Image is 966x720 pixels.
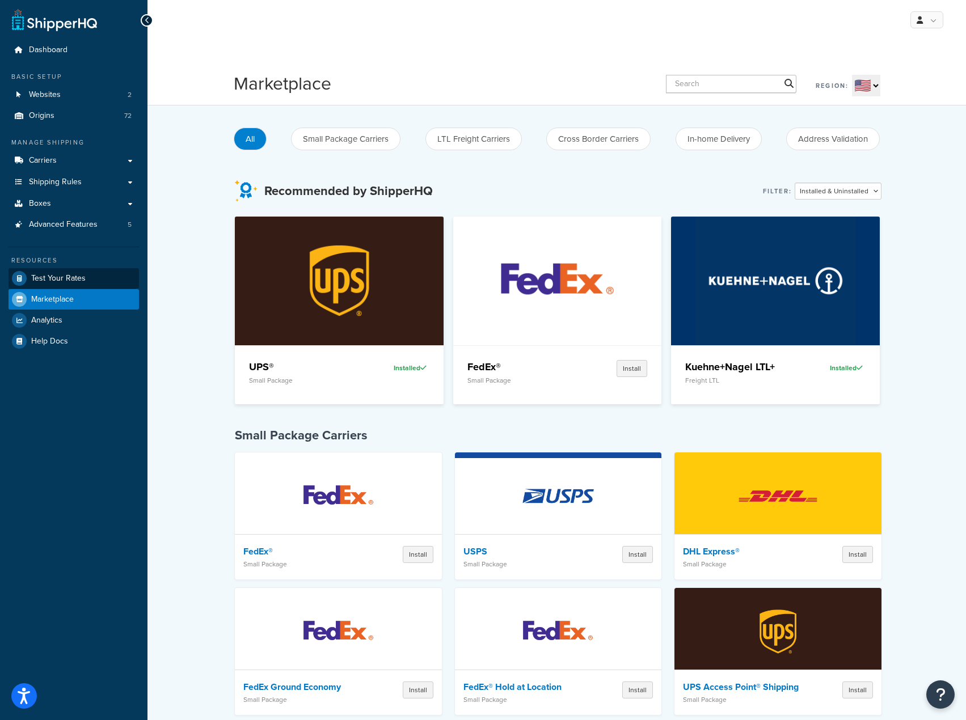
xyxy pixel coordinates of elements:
[802,360,866,376] div: Installed
[671,217,880,404] a: Kuehne+Nagel LTL+Kuehne+Nagel LTL+Freight LTLInstalled
[508,456,608,536] img: USPS
[29,177,82,187] span: Shipping Rules
[666,75,796,93] input: Search
[467,360,575,374] h4: FedEx®
[249,376,357,384] p: Small Package
[467,376,575,384] p: Small Package
[235,427,881,444] h4: Small Package Carriers
[9,138,139,147] div: Manage Shipping
[685,376,793,384] p: Freight LTL
[264,184,433,198] h3: Recommended by ShipperHQ
[463,546,581,557] h4: USPS
[455,452,662,579] a: USPSUSPSSmall PackageInstall
[234,128,267,150] button: All
[926,680,955,709] button: Open Resource Center
[9,268,139,289] a: Test Your Rates
[683,696,800,704] p: Small Package
[31,337,68,346] span: Help Docs
[235,452,442,579] a: FedEx®FedEx®Small PackageInstall
[842,546,873,563] button: Install
[453,217,662,404] a: FedEx®FedEx®Small PackageInstall
[243,560,361,568] p: Small Package
[9,84,139,105] li: Websites
[29,45,68,55] span: Dashboard
[728,592,828,671] img: UPS Access Point® Shipping
[243,546,361,557] h4: FedEx®
[728,456,828,536] img: DHL Express®
[683,546,800,557] h4: DHL Express®
[289,592,388,671] img: FedEx Ground Economy
[9,40,139,61] a: Dashboard
[463,681,581,693] h4: FedEx® Hold at Location
[9,84,139,105] a: Websites2
[622,546,653,563] button: Install
[622,681,653,698] button: Install
[617,360,647,377] button: Install
[243,696,361,704] p: Small Package
[9,256,139,265] div: Resources
[9,214,139,235] li: Advanced Features
[786,128,880,150] button: Address Validation
[674,452,881,579] a: DHL Express®DHL Express®Small PackageInstall
[9,105,139,126] a: Origins72
[403,681,433,698] button: Install
[29,156,57,166] span: Carriers
[128,90,132,100] span: 2
[9,72,139,82] div: Basic Setup
[816,78,849,94] label: Region:
[9,310,139,331] a: Analytics
[365,360,429,376] div: Installed
[9,193,139,214] a: Boxes
[9,331,139,351] a: Help Docs
[128,220,132,230] span: 5
[9,105,139,126] li: Origins
[249,360,357,374] h4: UPS®
[235,588,442,715] a: FedEx Ground EconomyFedEx Ground EconomySmall PackageInstall
[291,128,400,150] button: Small Package Carriers
[9,289,139,310] a: Marketplace
[9,172,139,193] a: Shipping Rules
[234,71,331,96] h1: Marketplace
[29,90,61,100] span: Websites
[29,111,54,121] span: Origins
[235,217,444,404] a: UPS®UPS®Small PackageInstalled
[683,560,800,568] p: Small Package
[29,220,98,230] span: Advanced Features
[477,217,638,345] img: FedEx®
[683,681,800,693] h4: UPS Access Point® Shipping
[403,546,433,563] button: Install
[763,183,792,199] label: Filter:
[546,128,651,150] button: Cross Border Carriers
[463,560,581,568] p: Small Package
[674,588,881,715] a: UPS Access Point® ShippingUPS Access Point® ShippingSmall PackageInstall
[508,592,608,671] img: FedEx® Hold at Location
[243,681,361,693] h4: FedEx Ground Economy
[29,199,51,209] span: Boxes
[31,274,86,283] span: Test Your Rates
[124,111,132,121] span: 72
[259,217,420,345] img: UPS®
[676,128,762,150] button: In-home Delivery
[9,150,139,171] a: Carriers
[455,588,662,715] a: FedEx® Hold at LocationFedEx® Hold at LocationSmall PackageInstall
[31,316,62,325] span: Analytics
[425,128,522,150] button: LTL Freight Carriers
[289,456,388,536] img: FedEx®
[685,360,793,374] h4: Kuehne+Nagel LTL+
[9,214,139,235] a: Advanced Features5
[695,217,856,345] img: Kuehne+Nagel LTL+
[842,681,873,698] button: Install
[31,295,74,304] span: Marketplace
[463,696,581,704] p: Small Package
